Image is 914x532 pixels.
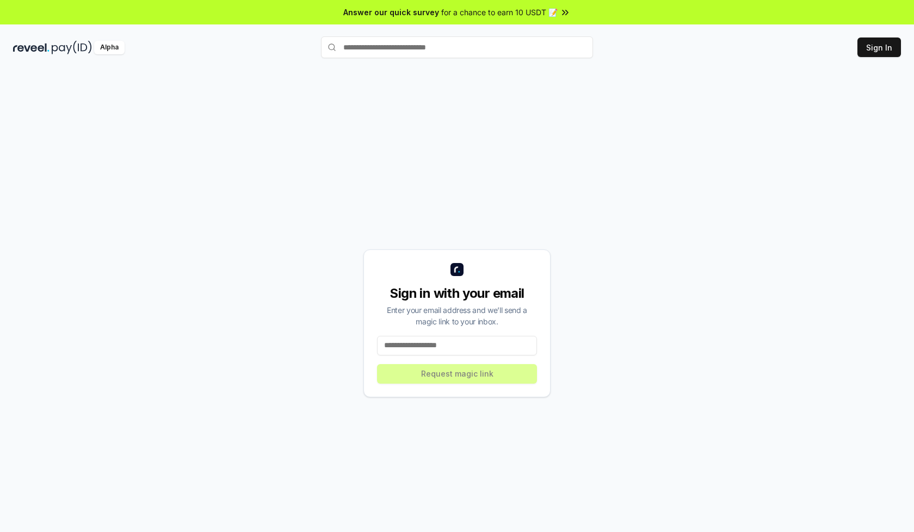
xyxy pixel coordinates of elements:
[377,285,537,302] div: Sign in with your email
[441,7,558,18] span: for a chance to earn 10 USDT 📝
[52,41,92,54] img: pay_id
[13,41,50,54] img: reveel_dark
[94,41,125,54] div: Alpha
[377,304,537,327] div: Enter your email address and we’ll send a magic link to your inbox.
[857,37,901,57] button: Sign In
[450,263,464,276] img: logo_small
[343,7,439,18] span: Answer our quick survey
